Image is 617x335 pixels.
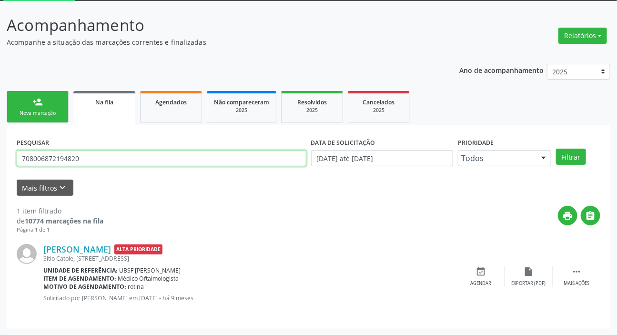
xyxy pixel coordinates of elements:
p: Ano de acompanhamento [459,64,544,76]
span: Médico Oftalmologista [118,274,179,283]
div: Mais ações [564,280,589,287]
div: 2025 [355,107,403,114]
div: Página 1 de 1 [17,226,103,234]
b: Motivo de agendamento: [43,283,126,291]
i: insert_drive_file [524,266,534,277]
span: Na fila [95,98,113,106]
input: Nome, CNS [17,150,306,166]
button: Relatórios [558,28,607,44]
b: Unidade de referência: [43,266,118,274]
i:  [586,211,596,221]
i: event_available [476,266,486,277]
i: print [563,211,573,221]
span: Não compareceram [214,98,269,106]
p: Acompanhamento [7,13,429,37]
div: person_add [32,97,43,107]
span: Alta Prioridade [114,244,162,254]
span: Cancelados [363,98,395,106]
span: Resolvidos [297,98,327,106]
button:  [581,206,600,225]
strong: 10774 marcações na fila [25,216,103,225]
label: Prioridade [458,135,494,150]
span: UBSF [PERSON_NAME] [120,266,181,274]
input: Selecione um intervalo [311,150,454,166]
span: Todos [461,153,532,163]
span: rotina [128,283,144,291]
div: Sitio Catole, [STREET_ADDRESS] [43,254,457,263]
a: [PERSON_NAME] [43,244,111,254]
p: Acompanhe a situação das marcações correntes e finalizadas [7,37,429,47]
img: img [17,244,37,264]
i:  [571,266,582,277]
button: Filtrar [556,149,586,165]
div: 1 item filtrado [17,206,103,216]
button: Mais filtroskeyboard_arrow_down [17,180,73,196]
i: keyboard_arrow_down [58,183,68,193]
div: Exportar (PDF) [512,280,546,287]
div: de [17,216,103,226]
span: Agendados [155,98,187,106]
p: Solicitado por [PERSON_NAME] em [DATE] - há 9 meses [43,294,457,302]
div: Nova marcação [14,110,61,117]
div: Agendar [471,280,492,287]
button: print [558,206,577,225]
div: 2025 [288,107,336,114]
b: Item de agendamento: [43,274,116,283]
div: 2025 [214,107,269,114]
label: PESQUISAR [17,135,49,150]
label: DATA DE SOLICITAÇÃO [311,135,375,150]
